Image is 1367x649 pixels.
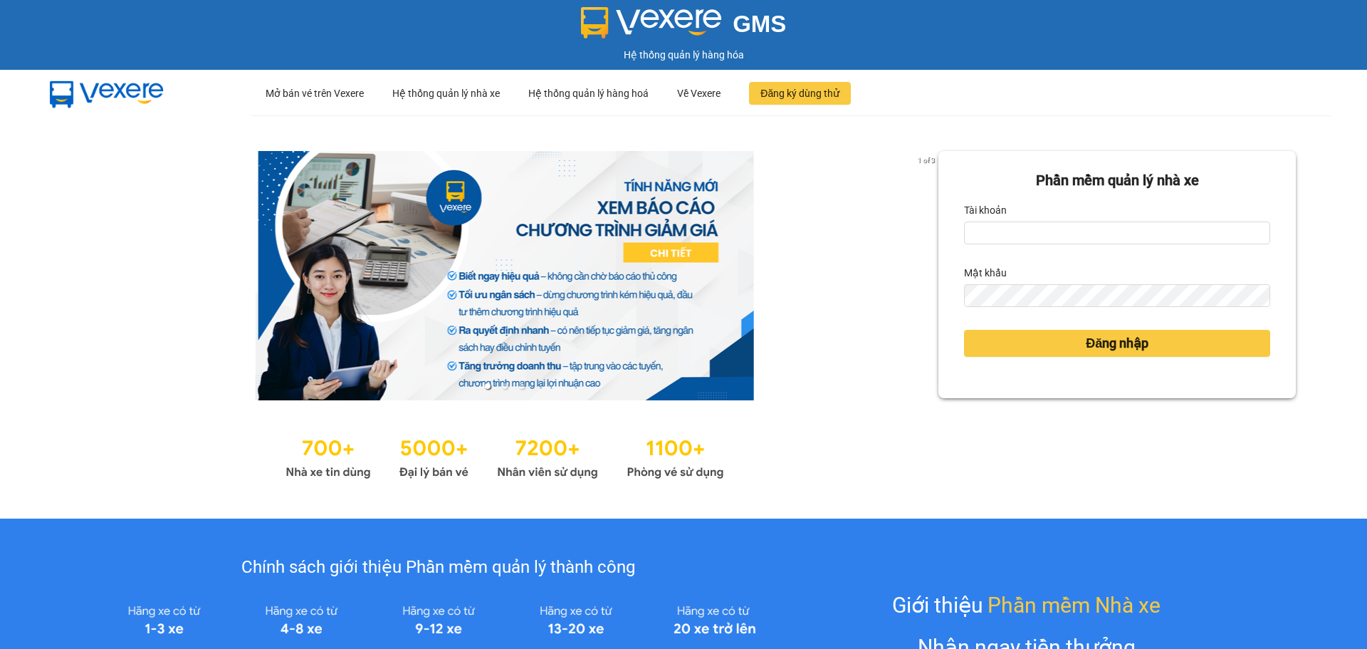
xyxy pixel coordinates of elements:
[266,71,364,116] div: Mở bán vé trên Vexere
[964,261,1007,284] label: Mật khẩu
[502,383,508,389] li: slide item 2
[964,170,1270,192] div: Phần mềm quản lý nhà xe
[392,71,500,116] div: Hệ thống quản lý nhà xe
[964,284,1270,307] input: Mật khẩu
[519,383,525,389] li: slide item 3
[1086,333,1148,353] span: Đăng nhập
[964,330,1270,357] button: Đăng nhập
[760,85,839,101] span: Đăng ký dùng thử
[4,47,1363,63] div: Hệ thống quản lý hàng hóa
[581,21,787,33] a: GMS
[677,71,721,116] div: Về Vexere
[286,429,724,483] img: Statistics.png
[964,222,1270,244] input: Tài khoản
[918,151,938,400] button: next slide / item
[988,588,1161,622] span: Phần mềm Nhà xe
[95,554,781,581] div: Chính sách giới thiệu Phần mềm quản lý thành công
[528,71,649,116] div: Hệ thống quản lý hàng hoá
[36,70,178,117] img: mbUUG5Q.png
[485,383,491,389] li: slide item 1
[892,588,1161,622] div: Giới thiệu
[749,82,851,105] button: Đăng ký dùng thử
[71,151,91,400] button: previous slide / item
[733,11,786,37] span: GMS
[913,151,938,170] p: 1 of 3
[964,199,1007,222] label: Tài khoản
[581,7,722,38] img: logo 2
